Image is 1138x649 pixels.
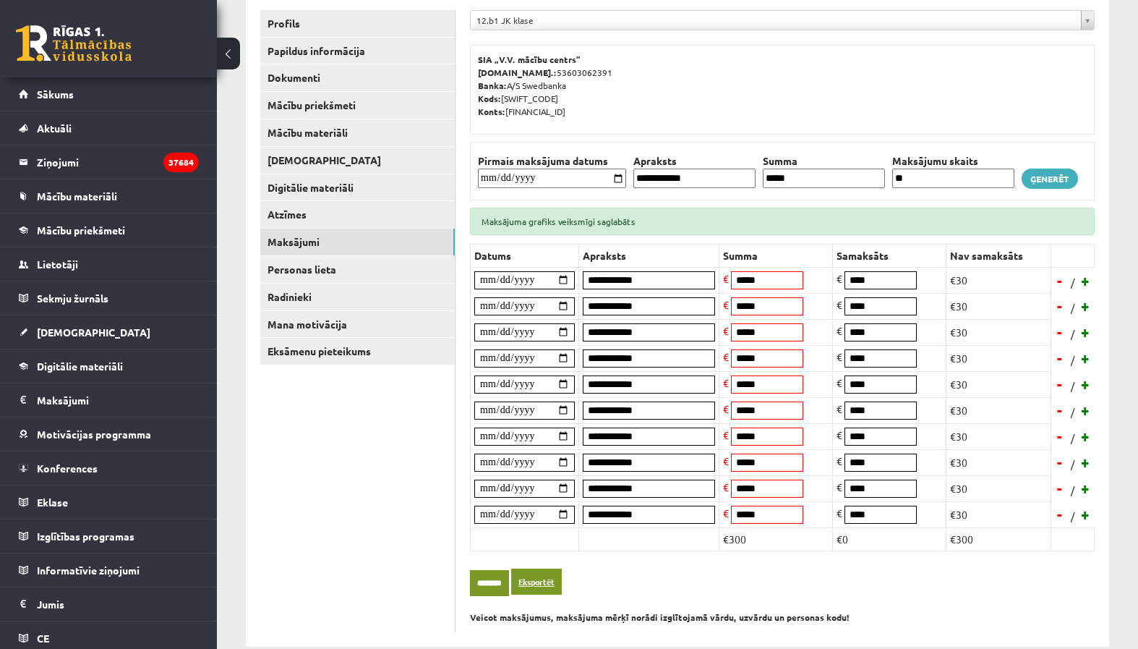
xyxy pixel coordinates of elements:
a: Lietotāji [19,247,199,281]
span: Digitālie materiāli [37,360,123,373]
a: Mācību materiāli [260,119,455,146]
a: Jumis [19,588,199,621]
span: Konferences [37,462,98,475]
span: 12.b1 JK klase [476,11,1075,30]
th: Summa [759,153,889,169]
div: Maksājuma grafiks veiksmīgi saglabāts [470,208,1095,235]
td: €30 [946,475,1051,501]
i: 37684 [163,153,199,172]
span: € [837,272,842,285]
span: / [1069,404,1077,420]
b: Kods: [478,93,501,104]
a: Sākums [19,77,199,111]
a: Ziņojumi37684 [19,145,199,179]
td: €30 [946,423,1051,449]
span: Informatīvie ziņojumi [37,564,140,577]
span: € [837,506,842,519]
a: - [1053,425,1067,447]
a: Mācību priekšmeti [260,92,455,119]
td: €30 [946,449,1051,475]
span: / [1069,326,1077,342]
span: € [723,454,729,467]
b: SIA „V.V. mācību centrs” [478,54,581,65]
td: €30 [946,345,1051,371]
a: Eksportēt [511,569,562,595]
a: Personas lieta [260,256,455,283]
b: Konts: [478,106,505,117]
a: + [1079,425,1093,447]
th: Samaksāts [833,244,946,267]
span: Izglītības programas [37,530,134,543]
span: € [837,480,842,493]
span: CE [37,632,49,645]
a: + [1079,478,1093,499]
a: Profils [260,10,455,37]
span: € [837,324,842,337]
a: Informatīvie ziņojumi [19,553,199,587]
a: - [1053,373,1067,395]
td: €30 [946,267,1051,293]
span: / [1069,275,1077,290]
span: / [1069,509,1077,524]
span: Mācību materiāli [37,190,117,203]
a: - [1053,321,1067,343]
a: + [1079,321,1093,343]
span: / [1069,457,1077,472]
td: €0 [833,527,946,551]
a: Papildus informācija [260,38,455,64]
a: Aktuāli [19,111,199,145]
a: Rīgas 1. Tālmācības vidusskola [16,25,132,61]
span: / [1069,483,1077,498]
a: Dokumenti [260,64,455,91]
span: € [837,454,842,467]
td: €30 [946,397,1051,423]
th: Apraksts [579,244,719,267]
b: Veicot maksājumus, maksājuma mērķī norādi izglītojamā vārdu, uzvārdu un personas kodu! [470,611,850,623]
a: - [1053,399,1067,421]
span: € [723,506,729,519]
span: Motivācijas programma [37,428,151,441]
a: Motivācijas programma [19,417,199,451]
a: + [1079,399,1093,421]
span: € [723,480,729,493]
legend: Maksājumi [37,383,199,417]
span: / [1069,378,1077,394]
a: [DEMOGRAPHIC_DATA] [260,147,455,174]
a: - [1053,451,1067,473]
a: - [1053,270,1067,292]
td: €30 [946,319,1051,345]
th: Maksājumu skaits [889,153,1018,169]
a: Maksājumi [260,229,455,255]
a: + [1079,295,1093,317]
span: € [837,428,842,441]
th: Apraksts [630,153,759,169]
a: Konferences [19,451,199,485]
span: € [723,376,729,389]
a: Atzīmes [260,201,455,228]
a: 12.b1 JK klase [471,11,1094,30]
a: + [1079,504,1093,525]
td: €30 [946,371,1051,397]
a: Mācību priekšmeti [19,213,199,247]
span: € [723,428,729,441]
a: Sekmju žurnāls [19,281,199,315]
th: Pirmais maksājuma datums [474,153,630,169]
span: Jumis [37,598,64,611]
a: + [1079,347,1093,369]
a: - [1053,295,1067,317]
td: €30 [946,293,1051,319]
a: [DEMOGRAPHIC_DATA] [19,315,199,349]
b: [DOMAIN_NAME].: [478,67,557,78]
th: Nav samaksāts [946,244,1051,267]
a: Mana motivācija [260,311,455,338]
span: [DEMOGRAPHIC_DATA] [37,326,150,339]
legend: Ziņojumi [37,145,199,179]
td: €30 [946,501,1051,527]
span: Sākums [37,88,74,101]
span: Mācību priekšmeti [37,224,125,237]
span: € [723,350,729,363]
a: Eksāmenu pieteikums [260,338,455,365]
a: Radinieki [260,284,455,310]
span: Lietotāji [37,258,78,271]
a: - [1053,478,1067,499]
